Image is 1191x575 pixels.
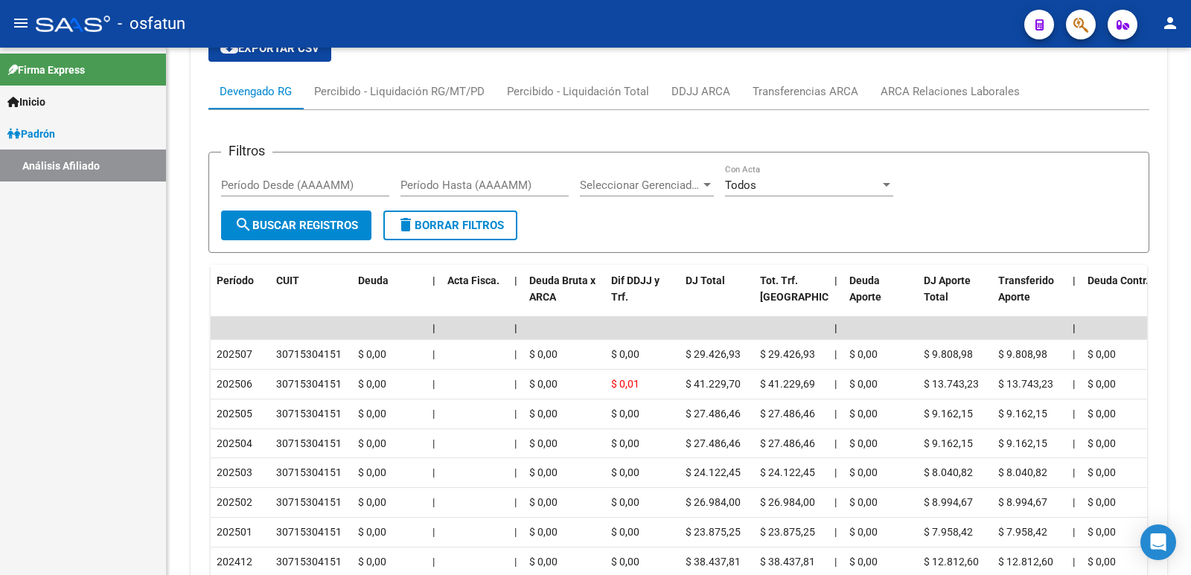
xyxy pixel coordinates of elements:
div: 30715304151 [276,346,342,363]
span: $ 0,00 [849,378,878,390]
span: | [1073,526,1075,538]
span: $ 8.040,82 [998,466,1047,478]
span: $ 0,00 [611,556,639,568]
span: - osfatun [118,7,185,40]
span: | [834,526,837,538]
div: Devengado RG [220,83,292,100]
span: $ 23.875,25 [686,526,741,538]
span: | [514,526,517,538]
div: 30715304151 [276,435,342,452]
span: $ 13.743,23 [924,378,979,390]
span: $ 27.486,46 [760,437,815,449]
span: $ 0,00 [611,496,639,508]
span: 202412 [217,556,252,568]
span: $ 0,00 [849,556,878,568]
span: DJ Aporte Total [924,274,971,303]
span: $ 9.162,15 [924,408,973,420]
datatable-header-cell: Tot. Trf. Bruto [754,265,828,330]
span: $ 24.122,45 [686,466,741,478]
button: Borrar Filtros [383,211,517,240]
span: $ 9.808,98 [998,348,1047,360]
span: | [432,496,435,508]
span: $ 12.812,60 [998,556,1053,568]
span: $ 0,00 [849,466,878,478]
span: Seleccionar Gerenciador [580,179,700,192]
span: 202507 [217,348,252,360]
span: $ 0,00 [358,496,386,508]
span: $ 7.958,42 [998,526,1047,538]
span: $ 0,00 [611,408,639,420]
span: $ 8.040,82 [924,466,973,478]
span: | [1073,466,1075,478]
datatable-header-cell: Período [211,265,270,330]
datatable-header-cell: Deuda Bruta x ARCA [523,265,605,330]
span: | [1073,408,1075,420]
span: $ 41.229,69 [760,378,815,390]
span: | [514,496,517,508]
span: | [432,274,435,286]
span: Deuda [358,274,389,286]
span: 202502 [217,496,252,508]
datatable-header-cell: Transferido Aporte [992,265,1067,330]
span: $ 0,00 [358,556,386,568]
span: $ 0,00 [529,466,558,478]
span: $ 27.486,46 [686,408,741,420]
button: Buscar Registros [221,211,371,240]
span: $ 0,00 [1088,556,1116,568]
span: Exportar CSV [220,42,319,55]
div: DDJJ ARCA [671,83,730,100]
datatable-header-cell: Dif DDJJ y Trf. [605,265,680,330]
div: Transferencias ARCA [753,83,858,100]
span: Deuda Aporte [849,274,881,303]
span: | [514,466,517,478]
span: | [834,496,837,508]
datatable-header-cell: Acta Fisca. [441,265,508,330]
datatable-header-cell: DJ Aporte Total [918,265,992,330]
span: | [834,348,837,360]
span: $ 9.162,15 [998,408,1047,420]
span: $ 23.875,25 [760,526,815,538]
datatable-header-cell: Deuda [352,265,427,330]
span: $ 0,00 [529,408,558,420]
span: $ 0,00 [529,437,558,449]
span: 202503 [217,466,252,478]
span: Borrar Filtros [397,219,504,232]
span: Buscar Registros [234,219,358,232]
span: | [834,437,837,449]
datatable-header-cell: | [828,265,843,330]
h3: Filtros [221,141,272,161]
span: $ 41.229,70 [686,378,741,390]
span: | [514,437,517,449]
div: Open Intercom Messenger [1140,524,1176,560]
span: | [834,466,837,478]
span: $ 0,00 [1088,378,1116,390]
span: Deuda Bruta x ARCA [529,274,595,303]
span: $ 27.486,46 [760,408,815,420]
span: | [432,408,435,420]
span: 202501 [217,526,252,538]
datatable-header-cell: | [508,265,523,330]
datatable-header-cell: CUIT [270,265,352,330]
span: $ 0,00 [358,348,386,360]
span: | [834,556,837,568]
mat-icon: menu [12,14,30,32]
span: | [432,526,435,538]
span: $ 0,00 [358,437,386,449]
span: $ 0,00 [358,526,386,538]
span: | [514,408,517,420]
div: 30715304151 [276,464,342,481]
span: | [1073,348,1075,360]
span: $ 0,00 [529,348,558,360]
span: | [514,556,517,568]
span: | [514,322,517,334]
span: | [1073,378,1075,390]
span: | [1073,322,1076,334]
span: $ 0,00 [1088,408,1116,420]
span: Período [217,274,254,286]
span: Padrón [7,126,55,142]
span: $ 0,00 [1088,526,1116,538]
span: | [1073,274,1076,286]
datatable-header-cell: | [1067,265,1082,330]
span: $ 8.994,67 [924,496,973,508]
datatable-header-cell: Deuda Contr. [1082,265,1156,330]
